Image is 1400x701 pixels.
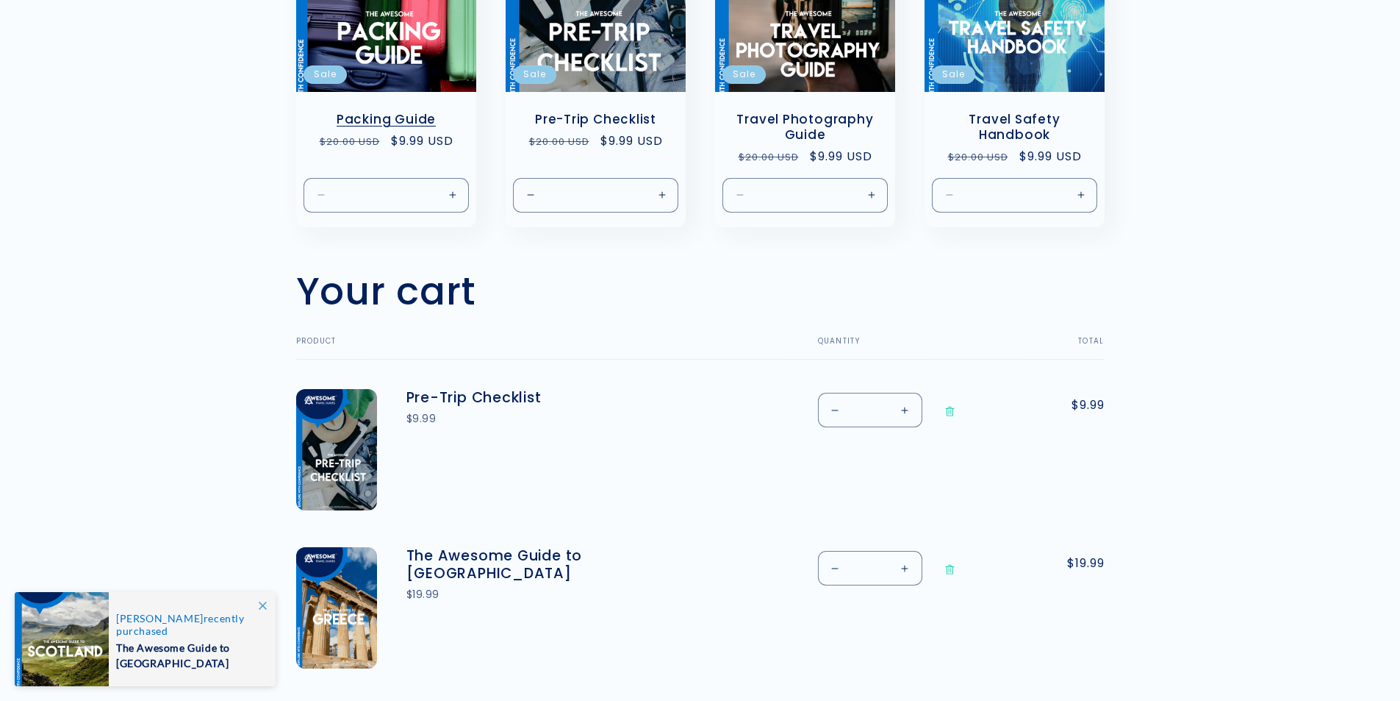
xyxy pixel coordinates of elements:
[781,177,829,212] input: Quantity for Default Title
[937,393,963,430] a: Remove Pre-Trip Checklist
[406,547,627,583] a: The Awesome Guide to [GEOGRAPHIC_DATA]
[1047,555,1104,572] span: $19.99
[296,337,781,360] th: Product
[572,177,620,212] input: Quantity for Default Title
[406,411,627,427] div: $9.99
[116,612,204,625] span: [PERSON_NAME]
[991,177,1038,212] input: Quantity for Default Title
[311,112,462,127] a: Packing Guide
[1017,337,1104,360] th: Total
[937,551,963,588] a: Remove The Awesome Guide to Greece
[520,112,671,127] a: Pre-Trip Checklist
[852,393,889,427] input: Quantity for Pre-Trip Checklist
[362,177,410,212] input: Quantity for Default Title
[939,112,1090,143] a: Travel Safety Handbook
[406,389,627,407] a: Pre-Trip Checklist
[296,268,476,315] h1: Your cart
[116,612,260,637] span: recently purchased
[116,637,260,671] span: The Awesome Guide to [GEOGRAPHIC_DATA]
[852,551,889,586] input: Quantity for The Awesome Guide to Greece
[730,112,880,143] a: Travel Photography Guide
[1047,396,1104,414] span: $9.99
[406,587,627,602] div: $19.99
[781,337,1018,360] th: Quantity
